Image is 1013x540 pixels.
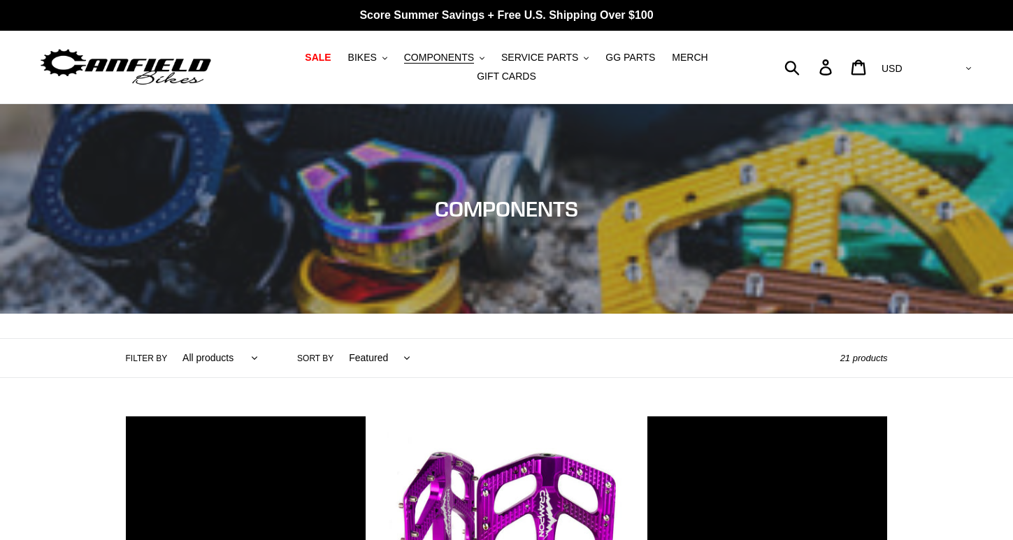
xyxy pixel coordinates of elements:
[297,352,333,365] label: Sort by
[470,67,543,86] a: GIFT CARDS
[840,353,888,363] span: 21 products
[665,48,714,67] a: MERCH
[501,52,578,64] span: SERVICE PARTS
[598,48,662,67] a: GG PARTS
[126,352,168,365] label: Filter by
[605,52,655,64] span: GG PARTS
[494,48,596,67] button: SERVICE PARTS
[672,52,707,64] span: MERCH
[792,52,828,82] input: Search
[38,45,213,89] img: Canfield Bikes
[404,52,474,64] span: COMPONENTS
[397,48,491,67] button: COMPONENTS
[305,52,331,64] span: SALE
[435,196,578,221] span: COMPONENTS
[298,48,338,67] a: SALE
[348,52,377,64] span: BIKES
[477,71,536,82] span: GIFT CARDS
[341,48,394,67] button: BIKES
